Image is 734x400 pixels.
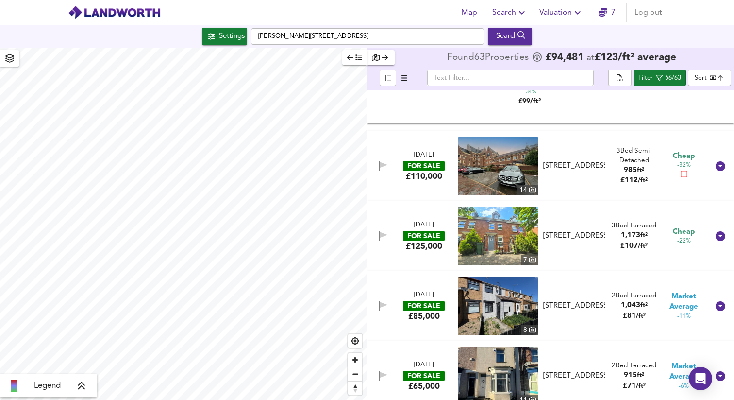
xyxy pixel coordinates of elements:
span: ft² [637,167,644,174]
a: property thumbnail 8 [458,277,538,335]
div: 56/63 [665,73,681,84]
div: [DATE] [414,361,434,370]
div: 14 [517,185,538,195]
div: FOR SALE [403,161,445,171]
span: / ft² [638,177,648,184]
div: 2 Bed Terraced [612,361,656,370]
span: £ 94,481 [546,53,584,63]
div: [DATE]FOR SALE£110,000 property thumbnail 14 [STREET_ADDRESS]3Bed Semi-Detached985ft²£112/ft² Che... [367,131,734,201]
span: Market Average [659,362,709,383]
button: Filter56/63 [634,70,686,86]
a: property thumbnail 7 [458,207,538,265]
div: £85,000 [408,311,440,322]
svg: Show Details [715,370,726,382]
span: ft² [637,372,644,379]
span: / ft² [638,243,648,249]
div: Search [490,30,530,43]
span: -11% [677,313,691,321]
img: property thumbnail [458,137,538,195]
span: £ 107 [620,243,648,250]
a: 7 [599,6,616,19]
button: Map [453,3,484,22]
div: [DATE]FOR SALE£85,000 property thumbnail 8 [STREET_ADDRESS]2Bed Terraced1,043ft²£81/ft² Market Av... [367,271,734,341]
div: Settings [219,30,245,43]
div: FOR SALE [403,231,445,241]
span: Legend [34,380,61,392]
div: Filter [638,73,653,84]
div: [DATE]FOR SALE£125,000 property thumbnail 7 [STREET_ADDRESS]3Bed Terraced1,173ft²£107/ft² Cheap-22% [367,201,734,271]
div: [DATE] [414,221,434,230]
div: Found 63 Propert ies [447,53,531,63]
div: [STREET_ADDRESS] [543,231,605,241]
span: -6% [679,383,689,391]
span: £ 112 [620,177,648,184]
svg: Show Details [715,230,726,242]
div: £99/ft² [505,77,554,106]
span: £ 123 / ft² average [595,52,676,63]
div: [STREET_ADDRESS] [543,161,605,171]
div: [DATE] [414,291,434,300]
span: Map [457,6,481,19]
span: Cheap [673,151,695,161]
div: Orkney Way, Thornaby, Stockton-On-Tees [539,231,609,241]
div: £125,000 [406,241,442,252]
img: property thumbnail [458,207,538,265]
button: Log out [631,3,666,22]
div: [STREET_ADDRESS] [543,301,605,311]
div: [STREET_ADDRESS] [543,371,605,381]
span: 1,043 [621,302,640,309]
div: 3 Bed Semi-Detached [609,146,659,165]
div: 8 [521,325,538,335]
span: Valuation [539,6,584,19]
div: £110,000 [406,171,442,182]
button: Search [488,3,532,22]
span: Search [492,6,528,19]
span: 915 [624,372,637,379]
button: Settings [202,28,247,45]
button: Reset bearing to north [348,381,362,395]
button: 7 [591,3,622,22]
span: -22% [677,237,691,245]
button: Valuation [535,3,587,22]
button: Zoom in [348,353,362,367]
span: Market Average [659,292,709,313]
div: Click to configure Search Settings [202,28,247,45]
button: Zoom out [348,367,362,381]
button: Find my location [348,334,362,348]
input: Text Filter... [427,70,594,86]
div: Open Intercom Messenger [689,367,712,390]
div: FOR SALE [403,301,445,311]
a: property thumbnail 14 [458,137,538,195]
span: 985 [624,167,637,174]
div: Sort [695,73,707,83]
span: Cheap [673,227,695,237]
div: 2 Bed Terraced [612,291,656,300]
span: £ 81 [623,313,646,320]
span: -32% [677,161,691,170]
img: logo [68,5,161,20]
div: Howden Walk, Stockton-On-Tees, TS18 1QH [539,301,609,311]
span: / ft² [636,313,646,319]
span: at [586,53,595,63]
span: ft² [640,302,648,309]
img: property thumbnail [458,277,538,335]
span: £ 71 [623,383,646,390]
div: Sort [688,70,731,86]
div: 7 [521,255,538,265]
span: Log out [634,6,662,19]
div: Anchorage Mews, Thornaby, Stockton-On-Tees, TS17 6BG [539,161,609,171]
div: FOR SALE [403,371,445,381]
div: 3 Bed Terraced [612,221,656,230]
button: Search [488,28,532,45]
span: 1,173 [621,232,640,239]
div: Run Your Search [488,28,532,45]
span: / ft² [636,383,646,389]
div: [DATE] [414,151,434,160]
div: £65,000 [408,381,440,392]
span: -34% [524,88,536,96]
svg: Show Details [715,300,726,312]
